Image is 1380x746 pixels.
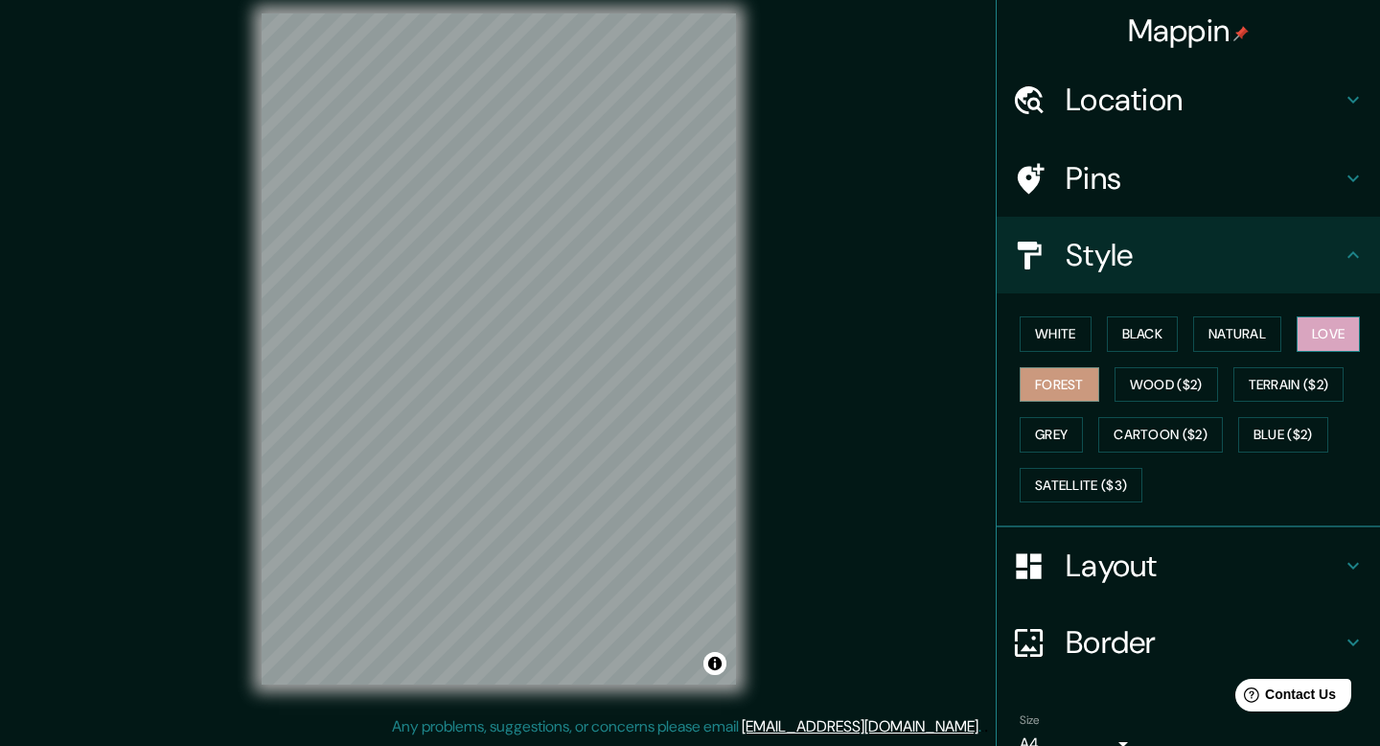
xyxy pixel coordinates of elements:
canvas: Map [262,13,736,685]
p: Any problems, suggestions, or concerns please email . [392,715,981,738]
button: Forest [1020,367,1099,403]
h4: Border [1066,623,1342,662]
div: Location [997,61,1380,138]
a: [EMAIL_ADDRESS][DOMAIN_NAME] [742,716,978,736]
button: Toggle attribution [703,652,726,675]
button: White [1020,316,1092,352]
div: . [981,715,984,738]
img: pin-icon.png [1233,26,1249,41]
label: Size [1020,712,1040,729]
button: Black [1107,316,1179,352]
h4: Pins [1066,159,1342,198]
div: Style [997,217,1380,293]
button: Love [1297,316,1360,352]
h4: Style [1066,236,1342,274]
div: . [984,715,988,738]
button: Blue ($2) [1238,417,1328,453]
button: Natural [1193,316,1281,352]
h4: Location [1066,81,1342,119]
button: Cartoon ($2) [1098,417,1223,453]
div: Border [997,604,1380,681]
button: Wood ($2) [1115,367,1218,403]
h4: Layout [1066,547,1342,585]
button: Satellite ($3) [1020,468,1142,503]
div: Pins [997,140,1380,217]
button: Terrain ($2) [1233,367,1345,403]
h4: Mappin [1128,12,1250,50]
div: Layout [997,527,1380,604]
button: Grey [1020,417,1083,453]
iframe: Help widget launcher [1209,671,1359,725]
